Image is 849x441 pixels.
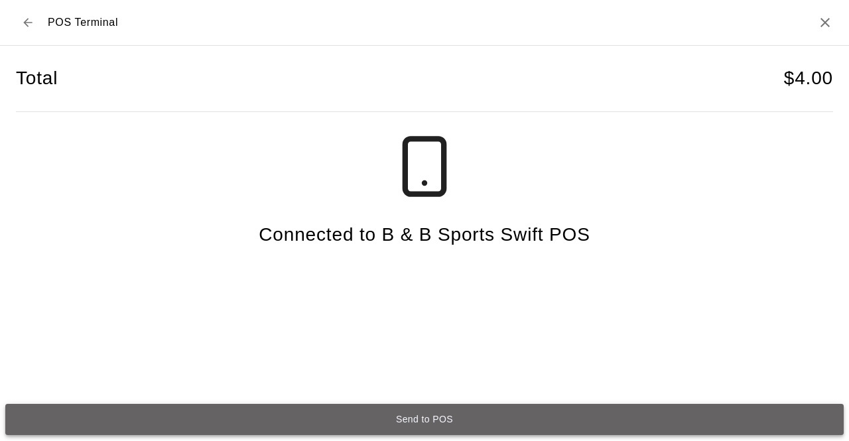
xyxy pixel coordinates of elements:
button: Send to POS [5,404,844,435]
button: Close [817,15,833,31]
h4: Connected to B & B Sports Swift POS [259,223,590,247]
h4: $ 4.00 [784,67,833,90]
button: Back to checkout [16,11,40,34]
div: POS Terminal [16,11,118,34]
h4: Total [16,67,58,90]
